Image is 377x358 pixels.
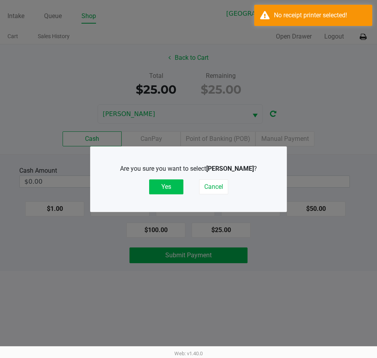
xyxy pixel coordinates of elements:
button: Cancel [199,179,228,194]
p: Are you sure you want to select ? [112,164,265,173]
span: Web: v1.40.0 [174,351,203,356]
div: No receipt printer selected! [274,11,366,20]
button: Yes [149,179,183,194]
b: [PERSON_NAME] [206,165,254,172]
